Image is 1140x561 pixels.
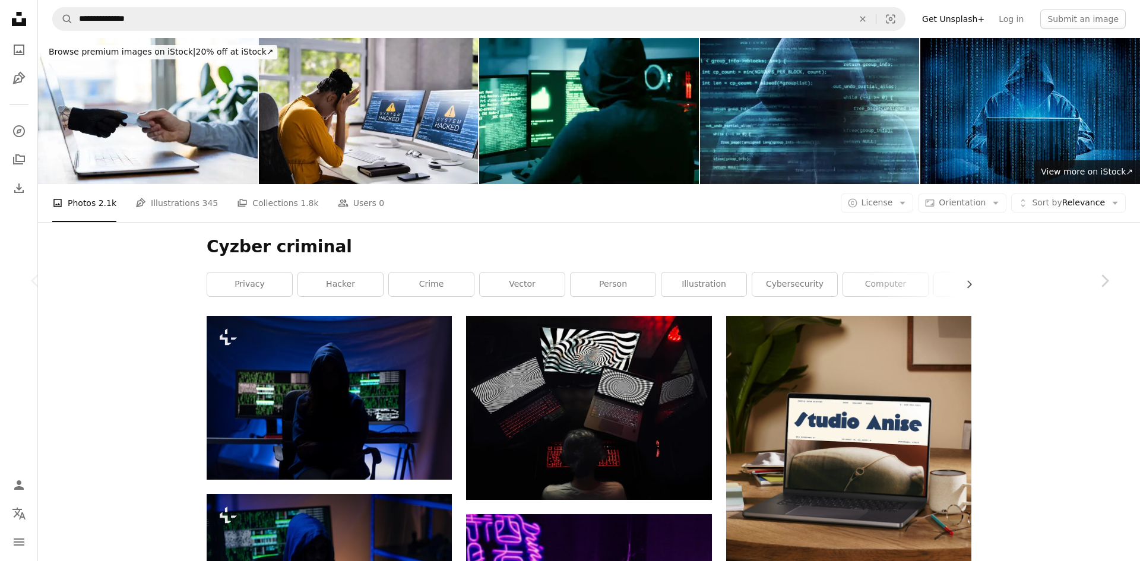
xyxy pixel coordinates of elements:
a: Users 0 [338,184,385,222]
a: phishing [934,272,1019,296]
a: computer [843,272,928,296]
button: Menu [7,530,31,554]
button: Clear [850,8,876,30]
img: file-1705123271268-c3eaf6a79b21image [726,316,971,561]
a: vector [480,272,565,296]
span: 0 [379,196,384,210]
button: Submit an image [1040,9,1126,28]
a: hacker [298,272,383,296]
button: License [841,194,914,213]
a: Collections 1.8k [237,184,318,222]
button: Sort byRelevance [1011,194,1126,213]
a: crime [389,272,474,296]
button: Search Unsplash [53,8,73,30]
a: privacy [207,272,292,296]
a: Collections [7,148,31,172]
span: 20% off at iStock ↗ [49,47,274,56]
img: Digitally enhanced shot of computer code superimposed over an unrecognizable man in a hoodie [700,38,920,184]
img: Computer System Hacked. Virus Software Screen [259,38,479,184]
img: Back of hacker, person and dark computer for cybersecurity, ransomware and data password for crim... [479,38,699,184]
span: View more on iStock ↗ [1041,167,1133,176]
img: Computer crime concept. [920,38,1140,184]
span: Orientation [939,198,986,207]
a: person [571,272,655,296]
a: Log in [992,9,1031,28]
a: illustration [661,272,746,296]
a: Download History [7,176,31,200]
span: Relevance [1032,197,1105,209]
span: License [862,198,893,207]
button: Visual search [876,8,905,30]
a: Illustrations [7,66,31,90]
span: Browse premium images on iStock | [49,47,195,56]
h1: Cyzber criminal [207,236,971,258]
span: 1.8k [300,196,318,210]
a: A hooded anonymous hacker by computer in the dark room at night, cyberwar concept. [207,392,452,403]
form: Find visuals sitewide [52,7,905,31]
button: Language [7,502,31,525]
button: scroll list to the right [958,272,971,296]
img: woman in white shirt sitting on chair [466,316,711,500]
a: Explore [7,119,31,143]
a: Next [1069,224,1140,338]
img: Hacker Stealing Credit Card Info with a Cyber Crime [38,38,258,184]
a: cybersecurity [752,272,837,296]
a: View more on iStock↗ [1034,160,1140,184]
a: Illustrations 345 [135,184,218,222]
span: 345 [202,196,218,210]
img: A hooded anonymous hacker by computer in the dark room at night, cyberwar concept. [207,316,452,480]
button: Orientation [918,194,1006,213]
span: Sort by [1032,198,1062,207]
a: Log in / Sign up [7,473,31,497]
a: woman in white shirt sitting on chair [466,402,711,413]
a: Photos [7,38,31,62]
a: Get Unsplash+ [915,9,992,28]
a: Browse premium images on iStock|20% off at iStock↗ [38,38,284,66]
